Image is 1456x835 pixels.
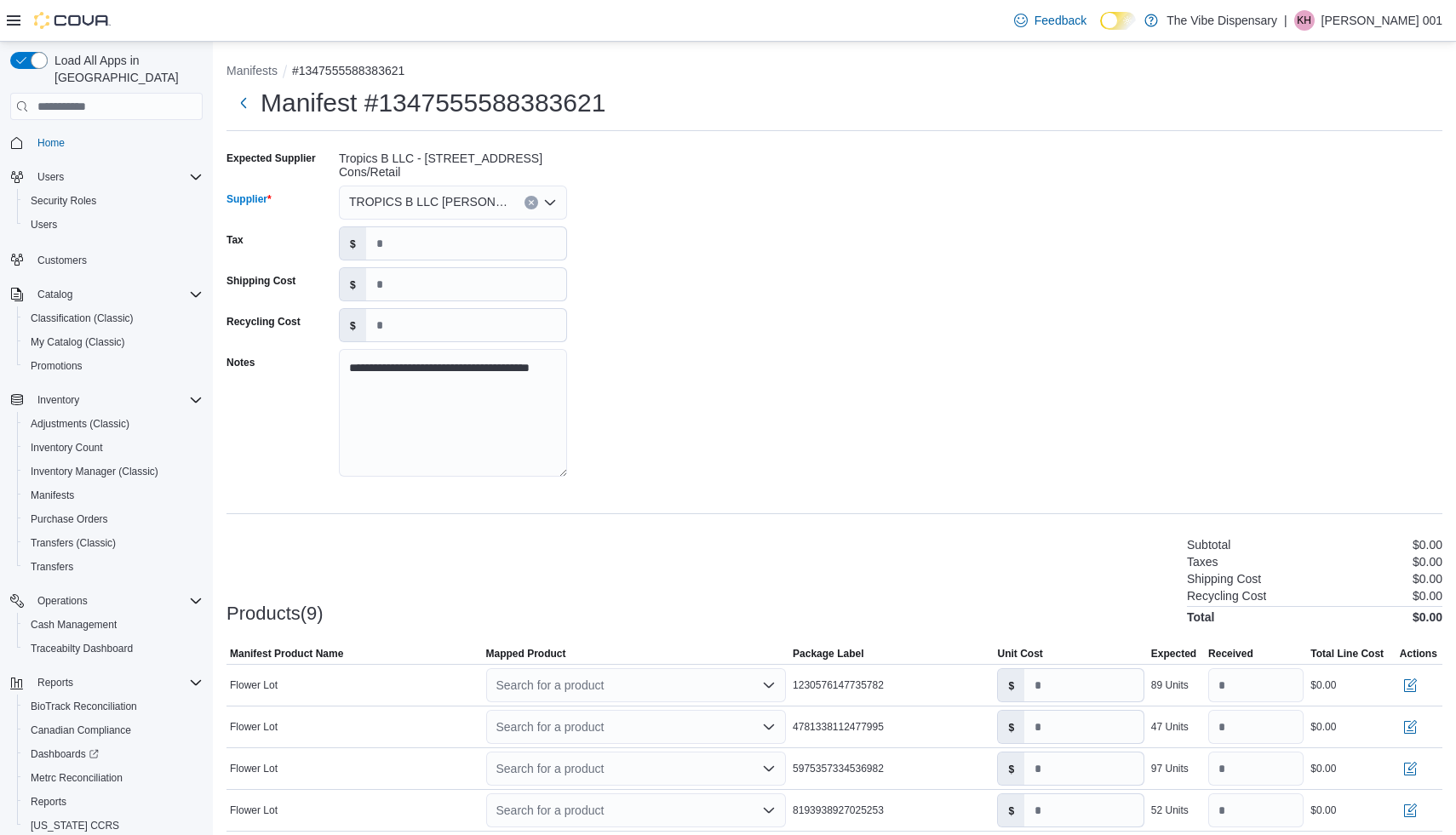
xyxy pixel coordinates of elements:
[226,64,278,77] button: Manifests
[24,191,103,211] a: Security Roles
[226,233,244,247] label: Tax
[998,711,1024,743] label: $
[1413,555,1442,569] p: $0.00
[24,332,132,352] a: My Catalog (Classic)
[230,647,343,661] span: Manifest Product Name
[24,792,73,812] a: Reports
[24,214,64,235] a: Users
[17,507,209,531] button: Purchase Orders
[31,284,79,305] button: Catalog
[1167,10,1277,31] p: The Vibe Dispensary
[24,438,110,458] a: Inventory Count
[349,192,507,212] span: TROPICS B LLC [PERSON_NAME]
[1413,572,1442,586] p: $0.00
[24,308,203,329] span: Classification (Classic)
[3,671,209,695] button: Reports
[793,762,884,775] span: 5975357334536982
[486,647,566,661] span: Mapped Product
[226,274,295,288] label: Shipping Cost
[1413,610,1442,624] h4: $0.00
[24,615,203,635] span: Cash Management
[3,589,209,613] button: Operations
[24,744,203,764] span: Dashboards
[31,250,94,271] a: Customers
[292,64,404,77] button: #1347555588383621
[226,356,255,369] label: Notes
[24,509,115,529] a: Purchase Orders
[24,615,123,635] a: Cash Management
[31,771,123,785] span: Metrc Reconciliation
[31,642,133,655] span: Traceabilty Dashboard
[17,436,209,460] button: Inventory Count
[1035,12,1086,29] span: Feedback
[3,247,209,272] button: Customers
[24,533,203,553] span: Transfers (Classic)
[31,133,72,153] a: Home
[31,249,203,270] span: Customers
[17,742,209,766] a: Dashboards
[24,768,129,788] a: Metrc Reconciliation
[230,720,278,734] span: Flower Lot
[31,700,137,713] span: BioTrack Reconciliation
[1187,555,1218,569] h6: Taxes
[17,483,209,507] button: Manifests
[1187,572,1261,586] h6: Shipping Cost
[17,766,209,790] button: Metrc Reconciliation
[31,441,103,455] span: Inventory Count
[1297,10,1311,31] span: KH
[340,227,366,260] label: $
[17,555,209,579] button: Transfers
[31,390,203,410] span: Inventory
[24,214,203,235] span: Users
[24,191,203,211] span: Security Roles
[1007,3,1093,37] a: Feedback
[48,52,203,86] span: Load All Apps in [GEOGRAPHIC_DATA]
[17,330,209,354] button: My Catalog (Classic)
[24,308,140,329] a: Classification (Classic)
[762,762,776,775] button: Open list of options
[24,414,136,434] a: Adjustments (Classic)
[24,720,138,741] a: Canadian Compliance
[17,460,209,483] button: Inventory Manager (Classic)
[37,170,64,184] span: Users
[24,332,203,352] span: My Catalog (Classic)
[31,284,203,305] span: Catalog
[24,720,203,741] span: Canadian Compliance
[17,412,209,436] button: Adjustments (Classic)
[31,747,99,761] span: Dashboards
[3,283,209,306] button: Catalog
[1413,589,1442,603] p: $0.00
[31,591,203,611] span: Operations
[1310,678,1336,692] div: $0.00
[24,638,140,659] a: Traceabilty Dashboard
[31,335,125,349] span: My Catalog (Classic)
[31,672,80,693] button: Reports
[31,723,131,737] span: Canadian Compliance
[24,557,203,577] span: Transfers
[1310,720,1336,734] div: $0.00
[31,218,57,232] span: Users
[1151,804,1189,817] div: 52 Units
[24,792,203,812] span: Reports
[226,152,316,165] label: Expected Supplier
[17,306,209,330] button: Classification (Classic)
[1187,610,1214,624] h4: Total
[3,165,209,189] button: Users
[37,594,88,608] span: Operations
[226,62,1442,83] nav: An example of EuiBreadcrumbs
[1321,10,1442,31] p: [PERSON_NAME] 001
[1400,647,1437,661] span: Actions
[339,145,567,179] div: Tropics B LLC - [STREET_ADDRESS] Cons/Retail
[340,268,366,300] label: $
[31,359,83,373] span: Promotions
[31,536,116,550] span: Transfers (Classic)
[24,461,165,482] a: Inventory Manager (Classic)
[31,512,108,526] span: Purchase Orders
[31,167,203,187] span: Users
[17,213,209,237] button: Users
[34,12,111,29] img: Cova
[1187,538,1230,552] h6: Subtotal
[31,312,134,325] span: Classification (Classic)
[1310,647,1384,661] span: Total Line Cost
[793,647,863,661] span: Package Label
